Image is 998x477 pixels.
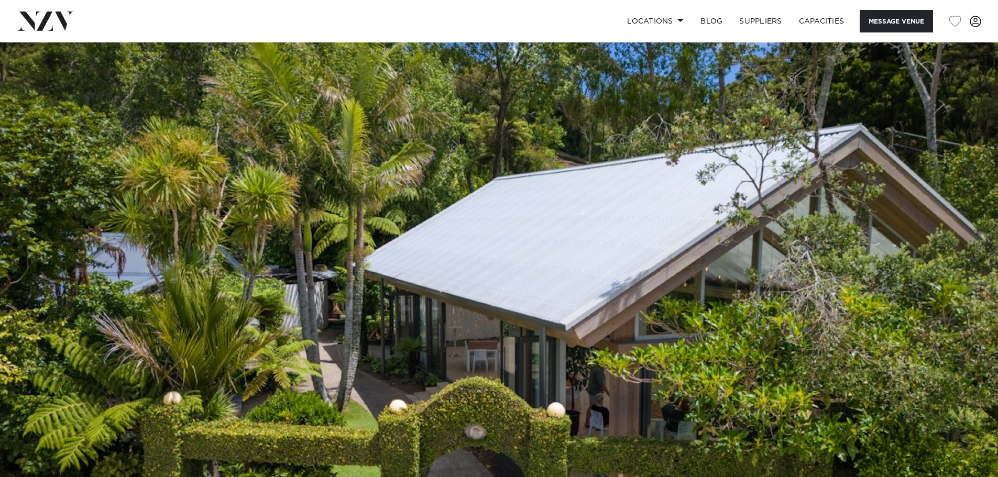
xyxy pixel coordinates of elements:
[692,10,731,32] a: BLOG
[619,10,692,32] a: Locations
[860,10,933,32] button: Message Venue
[791,10,853,32] a: Capacities
[731,10,790,32] a: SUPPLIERS
[17,12,74,30] img: nzv-logo.png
